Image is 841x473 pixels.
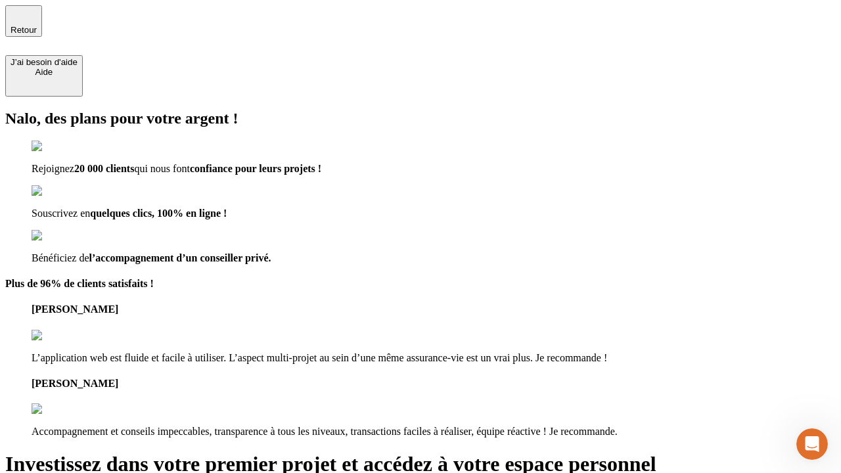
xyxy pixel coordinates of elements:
img: checkmark [32,185,88,197]
span: 20 000 clients [74,163,135,174]
span: Rejoignez [32,163,74,174]
span: Souscrivez en [32,208,90,219]
h4: [PERSON_NAME] [32,378,836,390]
button: Retour [5,5,42,37]
p: Accompagnement et conseils impeccables, transparence à tous les niveaux, transactions faciles à r... [32,426,836,438]
span: Bénéficiez de [32,252,89,263]
h4: [PERSON_NAME] [32,304,836,315]
img: checkmark [32,230,88,242]
span: quelques clics, 100% en ligne ! [90,208,227,219]
div: Aide [11,67,78,77]
div: J’ai besoin d'aide [11,57,78,67]
img: checkmark [32,141,88,152]
span: confiance pour leurs projets ! [190,163,321,174]
h2: Nalo, des plans pour votre argent ! [5,110,836,127]
img: reviews stars [32,330,97,342]
button: J’ai besoin d'aideAide [5,55,83,97]
h4: Plus de 96% de clients satisfaits ! [5,278,836,290]
span: qui nous font [134,163,189,174]
iframe: Intercom live chat [796,428,828,460]
p: L’application web est fluide et facile à utiliser. L’aspect multi-projet au sein d’une même assur... [32,352,836,364]
img: reviews stars [32,403,97,415]
span: Retour [11,25,37,35]
span: l’accompagnement d’un conseiller privé. [89,252,271,263]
